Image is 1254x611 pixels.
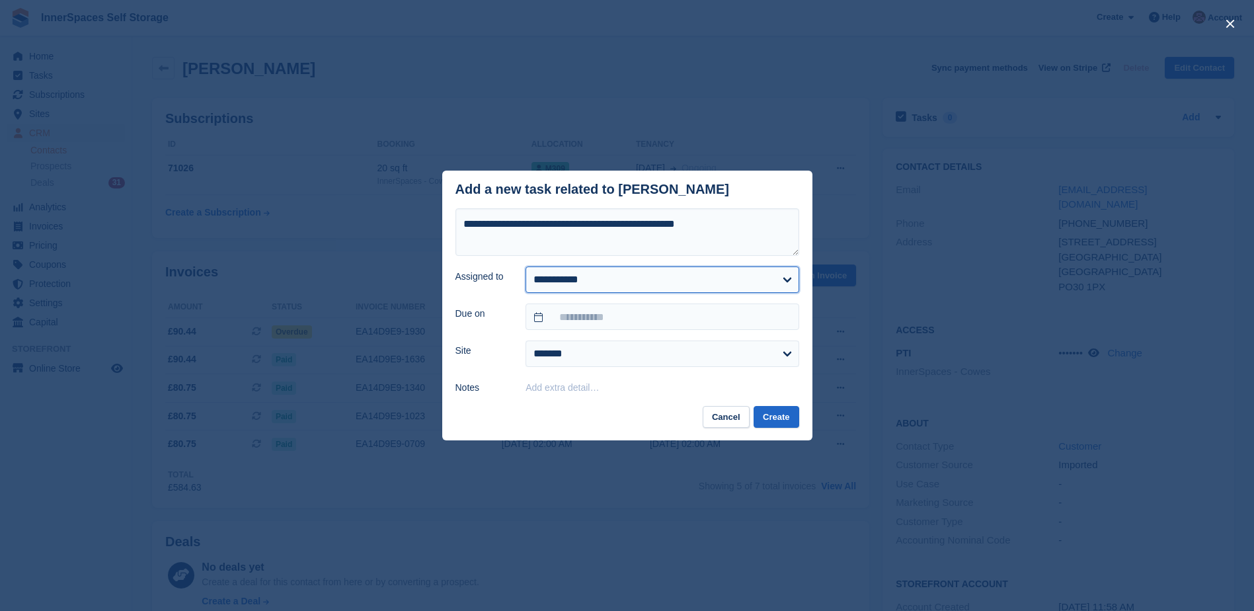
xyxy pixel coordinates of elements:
button: Add extra detail… [526,382,599,393]
label: Notes [455,381,510,395]
label: Assigned to [455,270,510,284]
button: close [1220,13,1241,34]
div: Add a new task related to [PERSON_NAME] [455,182,730,197]
button: Create [754,406,799,428]
label: Due on [455,307,510,321]
button: Cancel [703,406,750,428]
label: Site [455,344,510,358]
